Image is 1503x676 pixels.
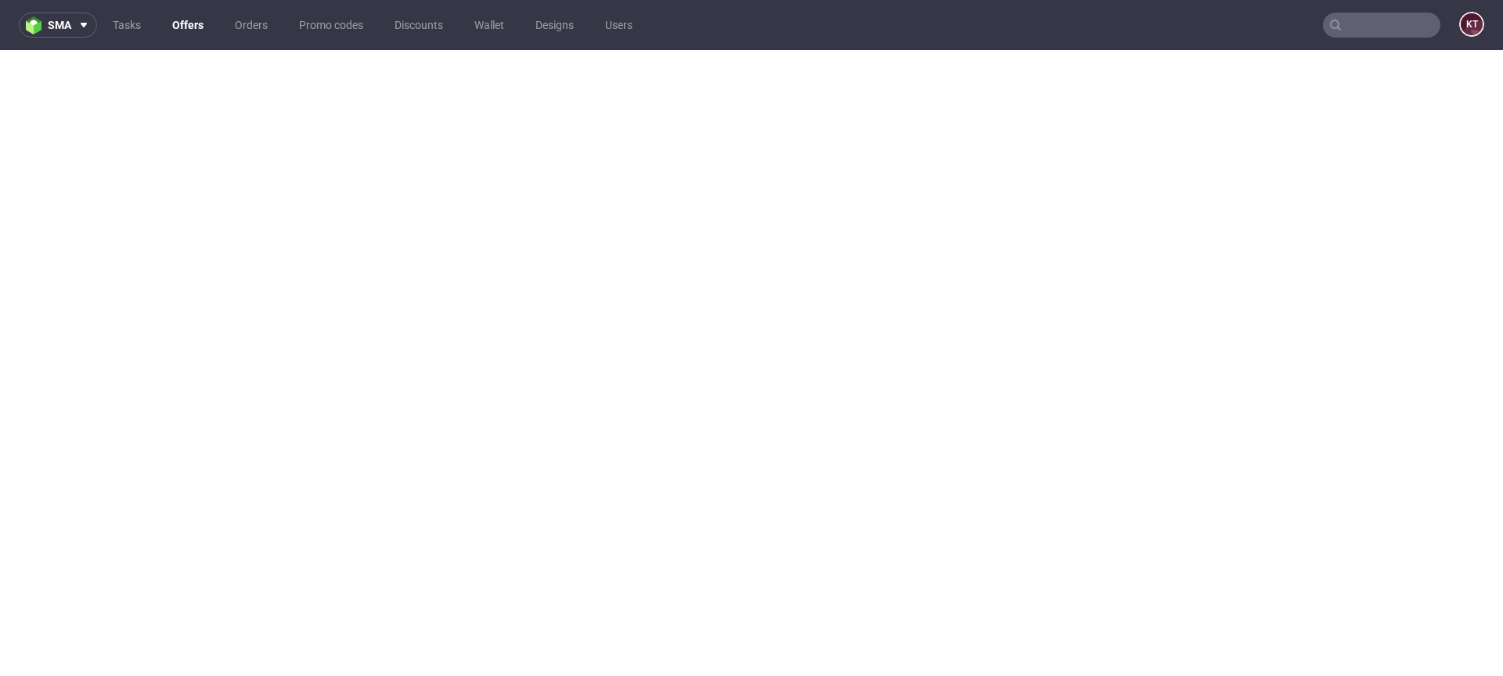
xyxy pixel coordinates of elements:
[290,13,373,38] a: Promo codes
[225,13,277,38] a: Orders
[163,13,213,38] a: Offers
[526,13,583,38] a: Designs
[465,13,514,38] a: Wallet
[385,13,452,38] a: Discounts
[596,13,642,38] a: Users
[48,20,71,31] span: sma
[26,16,48,34] img: logo
[19,13,97,38] button: sma
[1461,13,1483,35] figcaption: KT
[103,13,150,38] a: Tasks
